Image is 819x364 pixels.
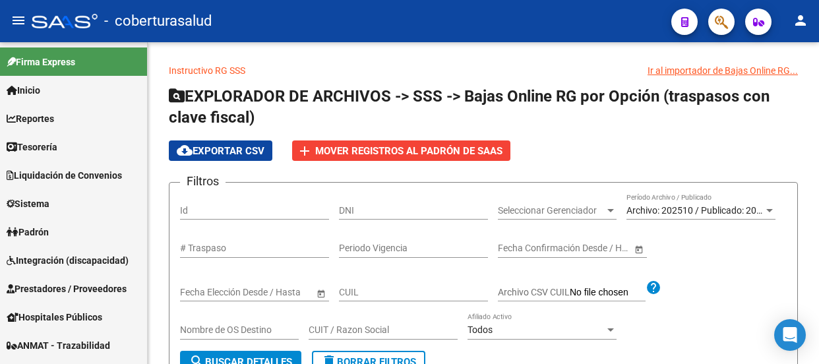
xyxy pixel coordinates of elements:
span: - coberturasalud [104,7,212,36]
a: Instructivo RG SSS [169,65,245,76]
span: Hospitales Públicos [7,310,102,324]
button: Exportar CSV [169,140,272,161]
span: Firma Express [7,55,75,69]
span: EXPLORADOR DE ARCHIVOS -> SSS -> Bajas Online RG por Opción (traspasos con clave fiscal) [169,87,770,127]
span: Todos [468,324,493,335]
button: Open calendar [314,286,328,300]
input: Fecha fin [557,243,622,254]
input: Fecha inicio [498,243,546,254]
span: Mover registros al PADRÓN de SAAS [315,145,502,157]
span: Liquidación de Convenios [7,168,122,183]
div: Open Intercom Messenger [774,319,806,351]
span: Padrón [7,225,49,239]
button: Open calendar [632,242,646,256]
mat-icon: menu [11,13,26,28]
input: Archivo CSV CUIL [570,287,646,299]
mat-icon: person [793,13,808,28]
div: Ir al importador de Bajas Online RG... [648,63,798,78]
span: Inicio [7,83,40,98]
span: ANMAT - Trazabilidad [7,338,110,353]
input: Fecha inicio [180,287,228,298]
span: Exportar CSV [177,145,264,157]
span: Archivo: 202510 / Publicado: 202509 [626,205,777,216]
h3: Filtros [180,172,226,191]
span: Prestadores / Proveedores [7,282,127,296]
mat-icon: cloud_download [177,142,193,158]
span: Tesorería [7,140,57,154]
mat-icon: add [297,143,313,159]
input: Fecha fin [239,287,304,298]
span: Seleccionar Gerenciador [498,205,605,216]
mat-icon: help [646,280,661,295]
span: Sistema [7,197,49,211]
span: Integración (discapacidad) [7,253,129,268]
span: Archivo CSV CUIL [498,287,570,297]
button: Mover registros al PADRÓN de SAAS [292,140,510,161]
span: Reportes [7,111,54,126]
